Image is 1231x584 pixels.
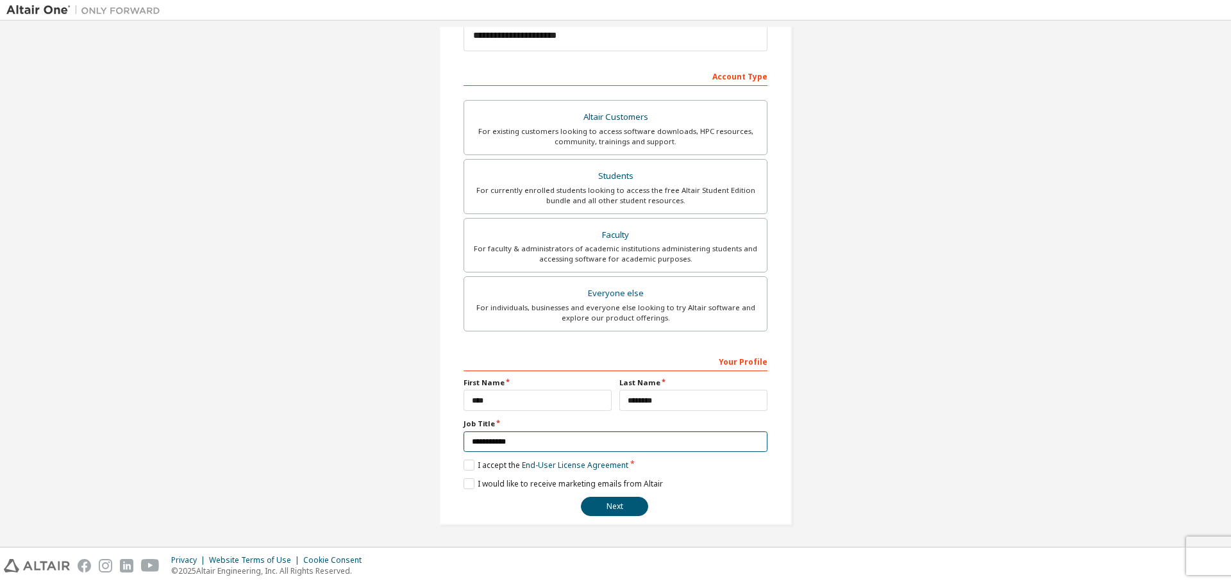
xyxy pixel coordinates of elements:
label: Last Name [619,378,767,388]
div: Everyone else [472,285,759,303]
div: Your Profile [464,351,767,371]
div: For currently enrolled students looking to access the free Altair Student Edition bundle and all ... [472,185,759,206]
div: Website Terms of Use [209,555,303,565]
img: youtube.svg [141,559,160,572]
img: instagram.svg [99,559,112,572]
div: For faculty & administrators of academic institutions administering students and accessing softwa... [472,244,759,264]
label: I would like to receive marketing emails from Altair [464,478,663,489]
div: For existing customers looking to access software downloads, HPC resources, community, trainings ... [472,126,759,147]
img: facebook.svg [78,559,91,572]
div: Students [472,167,759,185]
label: I accept the [464,460,628,471]
div: Cookie Consent [303,555,369,565]
img: Altair One [6,4,167,17]
div: Account Type [464,65,767,86]
button: Next [581,497,648,516]
div: Faculty [472,226,759,244]
label: Job Title [464,419,767,429]
div: For individuals, businesses and everyone else looking to try Altair software and explore our prod... [472,303,759,323]
img: altair_logo.svg [4,559,70,572]
a: End-User License Agreement [522,460,628,471]
p: © 2025 Altair Engineering, Inc. All Rights Reserved. [171,565,369,576]
label: First Name [464,378,612,388]
div: Privacy [171,555,209,565]
div: Altair Customers [472,108,759,126]
img: linkedin.svg [120,559,133,572]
